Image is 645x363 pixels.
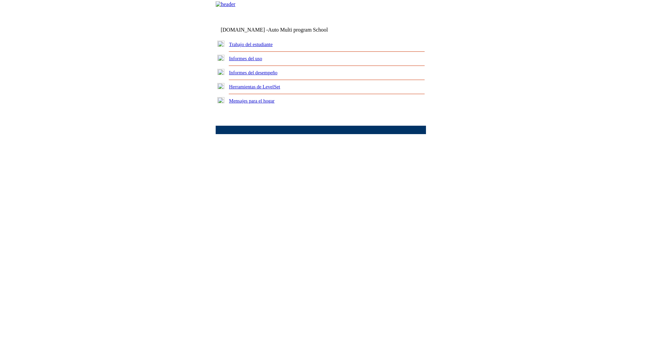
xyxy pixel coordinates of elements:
img: plus.gif [217,41,224,47]
a: Herramientas de LevelSet [229,84,280,89]
img: plus.gif [217,69,224,75]
a: Mensajes para el hogar [229,98,275,104]
td: [DOMAIN_NAME] - [221,27,344,33]
a: Informes del desempeño [229,70,277,75]
img: plus.gif [217,97,224,103]
nobr: Auto Multi program School [268,27,328,33]
a: Trabajo del estudiante [229,42,273,47]
img: plus.gif [217,83,224,89]
img: header [216,1,235,7]
a: Informes del uso [229,56,262,61]
img: plus.gif [217,55,224,61]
